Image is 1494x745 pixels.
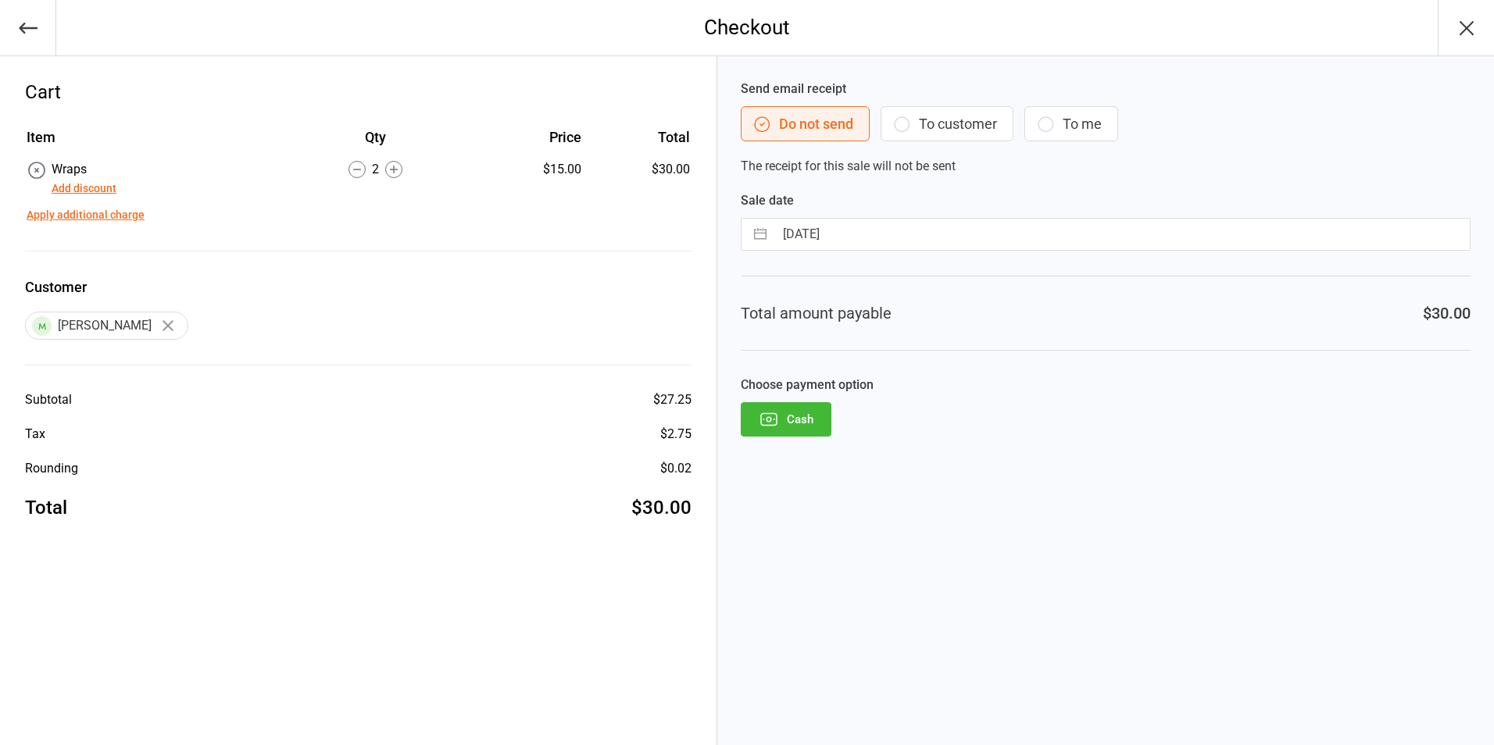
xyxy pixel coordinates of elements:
button: Apply additional charge [27,207,145,223]
button: To me [1024,106,1118,141]
div: [PERSON_NAME] [25,312,188,340]
div: $27.25 [653,390,692,409]
div: $2.75 [660,425,692,444]
div: Total amount payable [741,301,892,325]
label: Choose payment option [741,376,1471,394]
th: Total [588,127,690,159]
div: The receipt for this sale will not be sent [741,80,1471,176]
div: $30.00 [631,494,692,522]
div: Price [471,127,581,148]
th: Qty [281,127,470,159]
div: $30.00 [1423,301,1471,325]
label: Sale date [741,191,1471,210]
th: Item [27,127,280,159]
div: $0.02 [660,459,692,478]
span: Wraps [52,162,87,176]
div: Total [25,494,67,522]
button: Cash [741,402,831,437]
button: To customer [881,106,1013,141]
div: 2 [281,160,470,179]
div: Subtotal [25,390,72,409]
div: Tax [25,425,45,444]
label: Customer [25,276,692,298]
div: $15.00 [471,160,581,179]
button: Do not send [741,106,870,141]
label: Send email receipt [741,80,1471,98]
div: Cart [25,78,692,106]
div: Rounding [25,459,78,478]
button: Add discount [52,180,116,197]
td: $30.00 [588,160,690,198]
